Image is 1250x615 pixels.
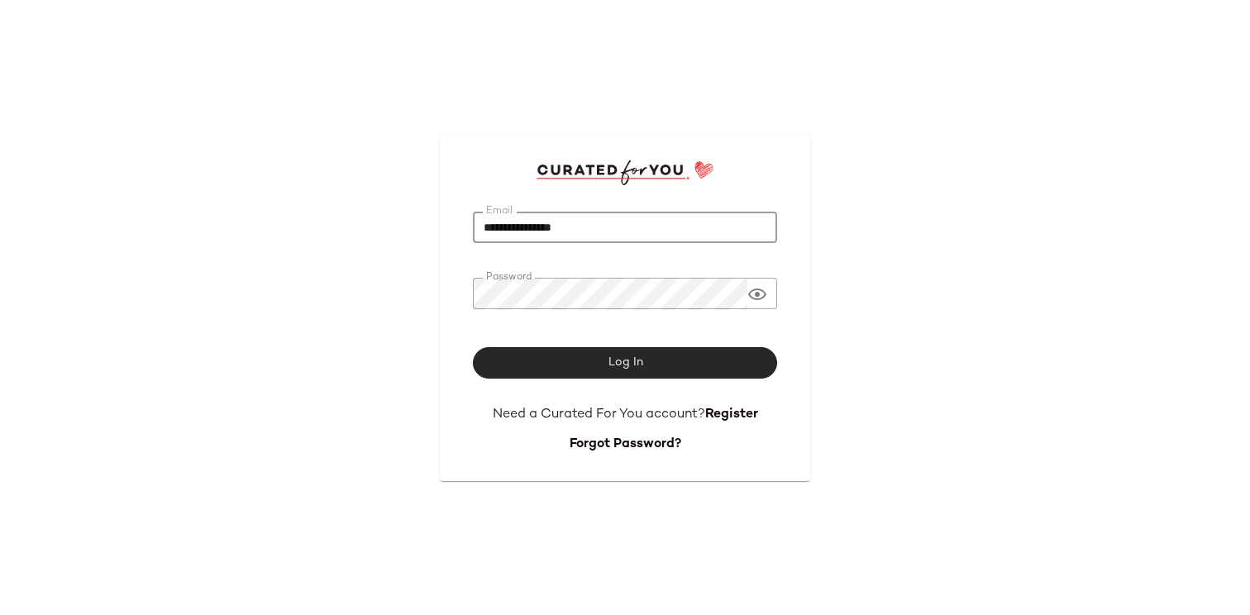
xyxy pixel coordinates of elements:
a: Forgot Password? [570,437,681,451]
img: cfy_login_logo.DGdB1djN.svg [537,160,714,185]
a: Register [705,408,758,422]
span: Need a Curated For You account? [493,408,705,422]
button: Log In [473,347,777,379]
span: Log In [607,356,642,369]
